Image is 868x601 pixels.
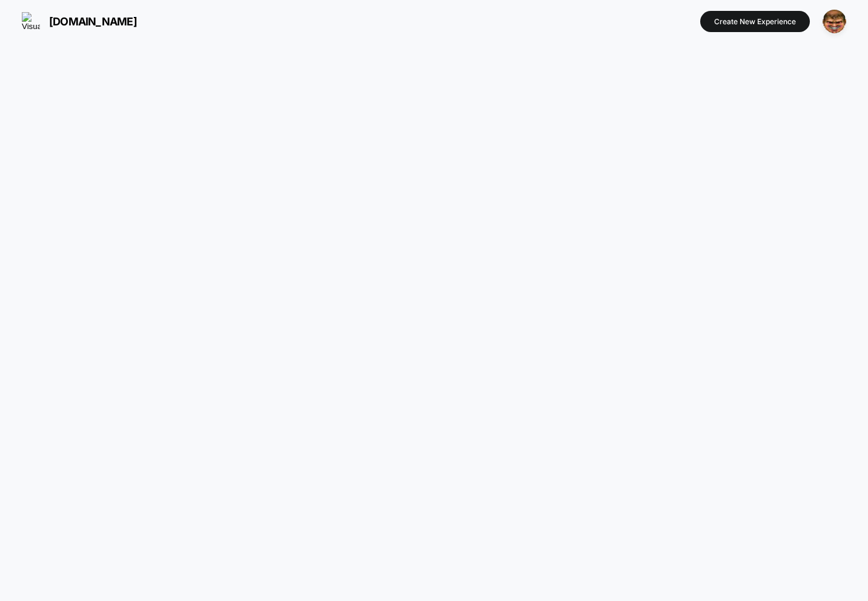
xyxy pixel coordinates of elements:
[49,15,137,28] span: [DOMAIN_NAME]
[819,9,850,34] button: ppic
[823,10,846,33] img: ppic
[700,11,810,32] button: Create New Experience
[18,11,141,31] button: [DOMAIN_NAME]
[22,12,40,30] img: Visually logo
